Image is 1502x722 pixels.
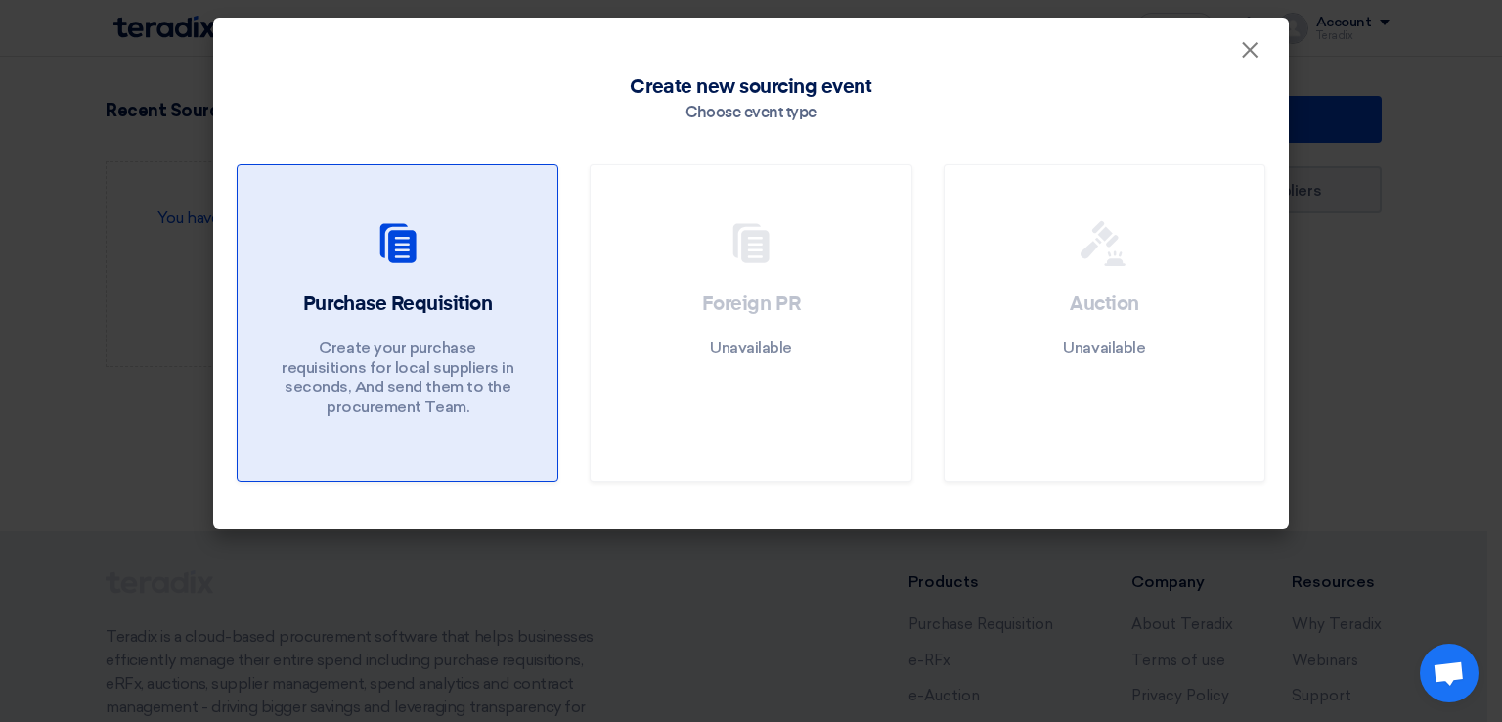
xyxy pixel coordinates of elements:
span: Foreign PR [702,294,800,314]
a: Open chat [1420,644,1479,702]
h2: Purchase Requisition [303,291,492,318]
p: Create your purchase requisitions for local suppliers in seconds, And send them to the procuremen... [281,338,515,417]
span: Create new sourcing event [630,72,871,102]
span: × [1240,35,1259,74]
p: Unavailable [710,338,792,358]
span: Auction [1070,294,1139,314]
button: Close [1224,31,1275,70]
p: Unavailable [1063,338,1145,358]
a: Purchase Requisition Create your purchase requisitions for local suppliers in seconds, And send t... [237,164,558,482]
div: Choose event type [685,102,817,125]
